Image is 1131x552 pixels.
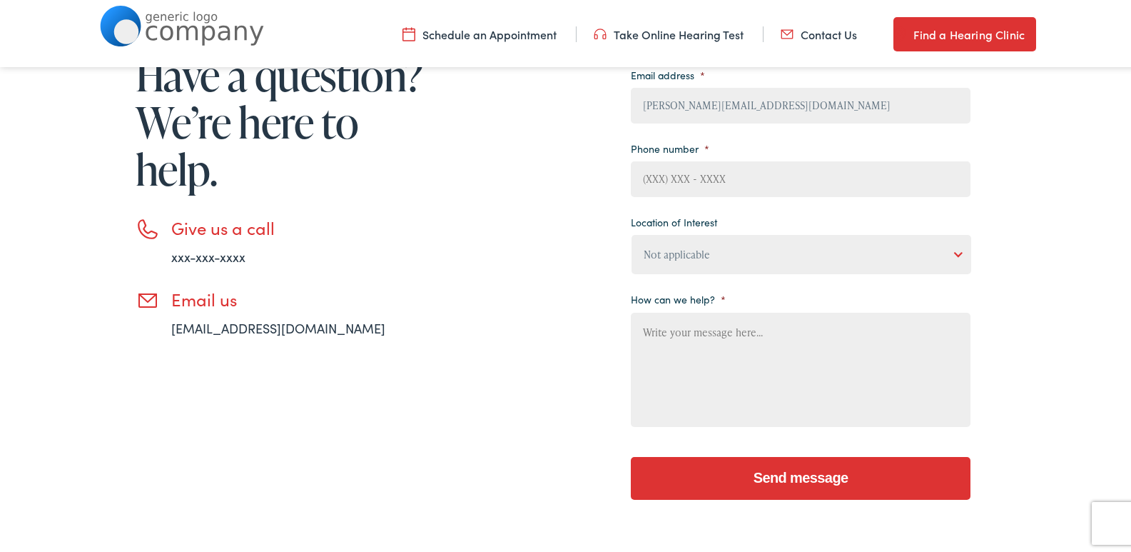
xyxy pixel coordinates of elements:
img: utility icon [594,24,607,39]
h3: Email us [171,286,428,307]
img: utility icon [781,24,793,39]
input: example@email.com [631,85,970,121]
h3: Give us a call [171,215,428,236]
input: (XXX) XXX - XXXX [631,159,970,194]
img: utility icon [402,24,415,39]
a: xxx-xxx-xxxx [171,245,245,263]
input: Send message [631,454,970,497]
a: Take Online Hearing Test [594,24,744,39]
a: Contact Us [781,24,857,39]
img: utility icon [893,23,906,40]
a: Find a Hearing Clinic [893,14,1036,49]
label: Phone number [631,139,709,152]
a: Schedule an Appointment [402,24,557,39]
label: How can we help? [631,290,726,303]
label: Email address [631,66,705,79]
a: [EMAIL_ADDRESS][DOMAIN_NAME] [171,316,385,334]
h1: Need help? Have a question? We’re here to help. [136,1,428,190]
label: Location of Interest [631,213,717,226]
